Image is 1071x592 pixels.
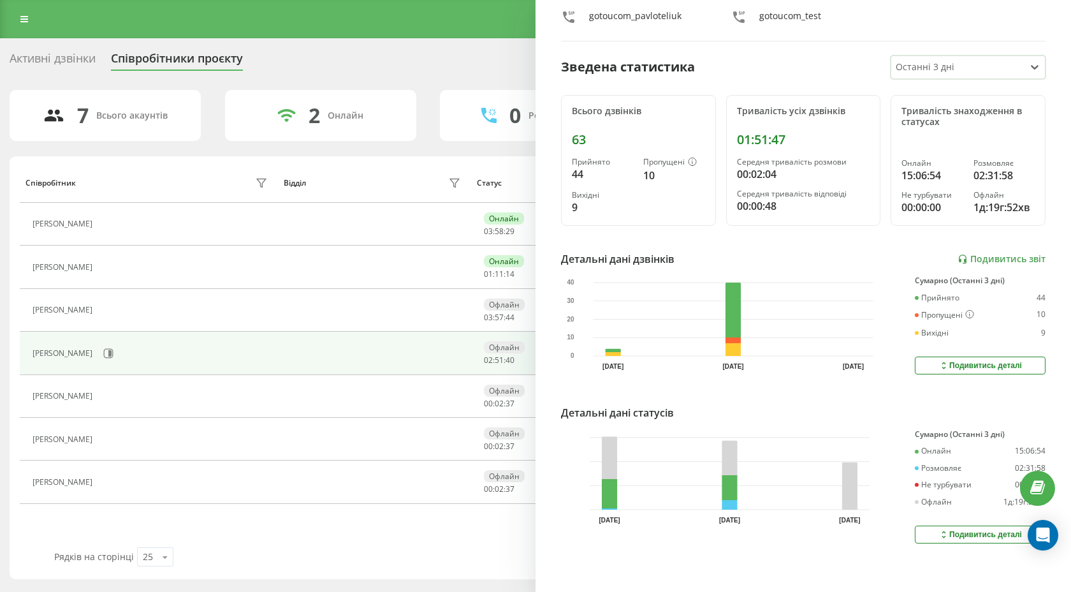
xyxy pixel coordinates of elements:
div: Відділ [284,179,306,188]
text: [DATE] [722,363,743,370]
div: 9 [572,200,633,215]
span: 58 [495,226,504,237]
div: 44 [1037,293,1045,302]
div: Прийнято [915,293,959,302]
span: 02 [495,398,504,409]
span: 44 [506,312,514,323]
text: 30 [567,297,574,304]
div: 10 [643,168,704,183]
div: 00:02:04 [737,166,870,182]
div: Сумарно (Останні 3 дні) [915,276,1045,285]
div: : : [484,313,514,322]
div: 0 [509,103,521,128]
span: 00 [484,484,493,494]
div: Не турбувати [915,480,972,489]
div: gotoucom_pavloteliuk [589,10,681,28]
div: 63 [572,132,705,147]
span: 37 [506,484,514,494]
button: Подивитись деталі [915,357,1045,374]
text: 20 [567,316,574,323]
div: : : [484,485,514,494]
div: Розмовляють [528,110,590,121]
div: Статус [477,179,502,188]
span: 02 [484,355,493,366]
div: Офлайн [484,385,525,397]
div: : : [484,270,514,279]
div: [PERSON_NAME] [33,219,96,228]
div: Офлайн [973,191,1035,200]
text: [DATE] [719,517,740,524]
div: Не турбувати [901,191,963,200]
div: Пропущені [643,158,704,168]
div: Онлайн [901,159,963,168]
div: Офлайн [484,341,525,353]
div: : : [484,356,514,365]
button: Подивитись деталі [915,526,1045,544]
div: Пропущені [915,310,974,320]
div: Детальні дані статусів [561,405,674,420]
span: 02 [495,441,504,452]
div: Вихідні [572,191,633,200]
text: [DATE] [602,363,623,370]
div: Онлайн [328,110,363,121]
div: 15:06:54 [1015,447,1045,455]
div: 10 [1037,310,1045,320]
div: [PERSON_NAME] [33,263,96,272]
div: Вихідні [915,329,949,337]
span: 00 [484,398,493,409]
div: Розмовляє [915,464,961,473]
div: 9 [1041,329,1045,337]
span: 37 [506,398,514,409]
text: 40 [567,279,574,286]
div: Всього дзвінків [572,106,705,117]
div: Всього акаунтів [96,110,168,121]
div: gotoucom_test [759,10,821,28]
div: 44 [572,166,633,182]
div: : : [484,227,514,236]
span: 40 [506,355,514,366]
div: Середня тривалість відповіді [737,189,870,198]
div: Подивитись деталі [938,529,1022,540]
text: [DATE] [839,517,860,524]
div: [PERSON_NAME] [33,435,96,444]
div: Офлайн [915,498,952,507]
span: 01 [484,269,493,279]
div: 2 [309,103,320,128]
div: Прийнято [572,158,633,166]
div: Open Intercom Messenger [1028,520,1058,551]
div: : : [484,399,514,408]
div: Онлайн [484,212,524,225]
div: Офлайн [484,299,525,311]
div: Офлайн [484,470,525,482]
span: 51 [495,355,504,366]
text: 0 [571,353,574,360]
div: Зведена статистика [561,57,695,77]
div: 02:31:58 [1015,464,1045,473]
div: Сумарно (Останні 3 дні) [915,430,1045,439]
div: 00:00:00 [901,200,963,215]
div: Тривалість знаходження в статусах [901,106,1035,128]
div: Подивитись деталі [938,360,1022,371]
div: Співробітники проєкту [111,52,243,71]
div: Розмовляє [973,159,1035,168]
span: Рядків на сторінці [54,551,134,563]
span: 14 [506,269,514,279]
a: Подивитись звіт [958,254,1045,265]
div: [PERSON_NAME] [33,478,96,487]
div: 00:00:00 [1015,480,1045,489]
div: 7 [77,103,89,128]
span: 02 [495,484,504,494]
span: 03 [484,226,493,237]
div: Детальні дані дзвінків [561,251,674,267]
span: 00 [484,441,493,452]
div: Офлайн [484,427,525,440]
text: [DATE] [843,363,864,370]
div: 15:06:54 [901,168,963,183]
div: [PERSON_NAME] [33,349,96,358]
div: Тривалість усіх дзвінків [737,106,870,117]
div: 1д:19г:52хв [973,200,1035,215]
div: Співробітник [25,179,76,188]
text: [DATE] [599,517,620,524]
span: 37 [506,441,514,452]
span: 11 [495,269,504,279]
